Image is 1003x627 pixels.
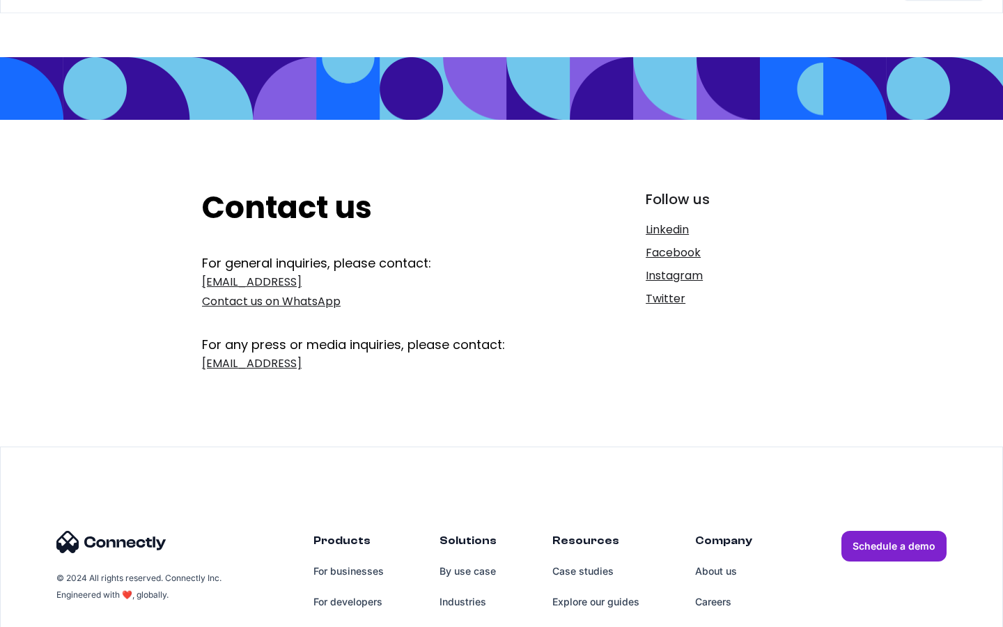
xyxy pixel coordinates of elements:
div: Follow us [646,189,801,209]
a: Linkedin [646,220,801,240]
a: [EMAIL_ADDRESS]Contact us on WhatsApp [202,272,555,311]
a: Case studies [552,556,639,587]
a: Careers [695,587,752,617]
a: Explore our guides [552,587,639,617]
img: Connectly Logo [56,531,166,553]
div: Products [313,531,384,556]
h2: Contact us [202,189,555,226]
div: Company [695,531,752,556]
div: For general inquiries, please contact: [202,254,555,272]
div: Resources [552,531,639,556]
div: Solutions [440,531,497,556]
ul: Language list [28,603,84,622]
div: For any press or media inquiries, please contact: [202,315,555,354]
a: Schedule a demo [841,531,947,562]
a: For developers [313,587,384,617]
a: For businesses [313,556,384,587]
a: [EMAIL_ADDRESS] [202,354,555,373]
div: © 2024 All rights reserved. Connectly Inc. Engineered with ❤️, globally. [56,570,224,603]
a: Instagram [646,266,801,286]
a: Facebook [646,243,801,263]
a: About us [695,556,752,587]
form: Get In Touch Form [202,254,555,377]
a: By use case [440,556,497,587]
a: Twitter [646,289,801,309]
a: Industries [440,587,497,617]
aside: Language selected: English [14,603,84,622]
